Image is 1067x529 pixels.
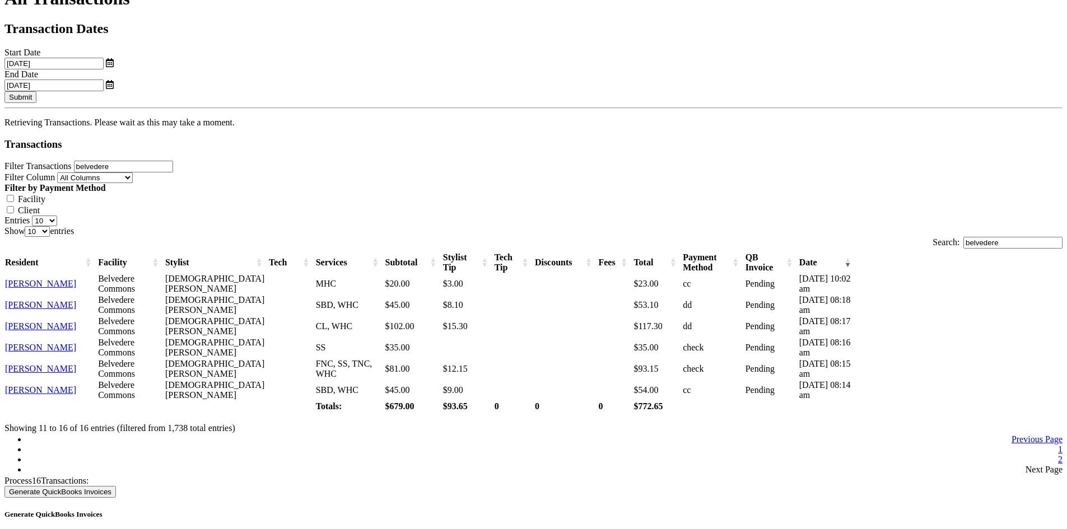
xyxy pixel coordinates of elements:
[4,21,1063,36] h2: Transaction Dates
[598,401,633,412] th: 0
[442,294,494,316] td: $8.10
[442,401,494,412] th: $93.65
[385,294,442,316] td: $45.00
[4,48,40,57] label: Start Date
[4,252,97,273] th: Resident: activate to sort column ascending
[1012,434,1063,444] a: Previous Page
[165,273,268,294] td: [DEMOGRAPHIC_DATA][PERSON_NAME]
[315,294,385,316] td: SBD, WHC
[4,58,104,69] input: Select Date
[799,252,857,273] th: Date: activate to sort column ascending
[165,294,268,316] td: [DEMOGRAPHIC_DATA][PERSON_NAME]
[4,138,1063,151] h3: Transactions
[315,252,385,273] th: Services: activate to sort column ascending
[633,401,682,412] th: $772.65
[5,385,76,395] a: [PERSON_NAME]
[745,343,775,352] span: Pending
[165,316,268,337] td: [DEMOGRAPHIC_DATA][PERSON_NAME]
[97,337,165,358] td: Belvedere Commons
[97,380,165,401] td: Belvedere Commons
[97,358,165,380] td: Belvedere Commons
[5,300,76,310] a: [PERSON_NAME]
[315,337,385,358] td: SS
[4,118,1063,128] p: Retrieving Transactions. Please wait as this may take a moment.
[74,161,173,172] input: Filter...
[268,252,315,273] th: Tech: activate to sort column ascending
[4,226,74,236] label: Show entries
[534,401,598,412] th: 0
[316,401,342,411] strong: Totals:
[4,415,1063,433] div: Showing 11 to 16 of 16 entries (filtered from 1,738 total entries)
[4,161,72,171] label: Filter Transactions
[745,279,775,288] span: Pending
[442,380,494,401] td: $9.00
[18,194,45,204] label: Facility
[745,364,775,373] span: Pending
[633,294,682,316] td: $53.10
[799,316,857,337] td: [DATE] 08:17 am
[106,80,114,90] a: toggle
[442,316,494,337] td: $15.30
[1058,444,1063,454] a: 1
[385,316,442,337] td: $102.00
[5,343,76,352] a: [PERSON_NAME]
[4,486,116,498] button: Generate QuickBooks Invoices
[682,337,744,358] td: check
[682,316,744,337] td: dd
[682,358,744,380] td: check
[494,252,534,273] th: Tech Tip: activate to sort column ascending
[442,252,494,273] th: Stylist Tip: activate to sort column ascending
[442,358,494,380] td: $12.15
[32,476,41,485] span: 16
[18,205,40,215] label: Client
[682,252,744,273] th: Payment Method: activate to sort column ascending
[315,316,385,337] td: CL, WHC
[4,510,1063,519] h5: Generate QuickBooks Invoices
[1026,465,1063,474] a: Next Page
[315,358,385,380] td: FNC, SS, TNC, WHC
[442,273,494,294] td: $3.00
[4,216,30,225] label: Entries
[385,252,442,273] th: Subtotal: activate to sort column ascending
[4,79,104,91] input: Select Date
[385,358,442,380] td: $81.00
[165,337,268,358] td: [DEMOGRAPHIC_DATA][PERSON_NAME]
[385,337,442,358] td: $35.00
[745,385,775,395] span: Pending
[799,294,857,316] td: [DATE] 08:18 am
[106,58,114,68] a: toggle
[25,226,50,237] select: Showentries
[633,380,682,401] td: $54.00
[682,294,744,316] td: dd
[5,279,76,288] a: [PERSON_NAME]
[745,321,775,331] span: Pending
[4,476,89,485] span: Process Transactions:
[1058,455,1063,464] a: 2
[633,358,682,380] td: $93.15
[97,294,165,316] td: Belvedere Commons
[633,316,682,337] td: $117.30
[933,237,1063,247] label: Search:
[633,273,682,294] td: $23.00
[633,252,682,273] th: Total: activate to sort column ascending
[4,69,38,79] label: End Date
[799,380,857,401] td: [DATE] 08:14 am
[97,252,165,273] th: Facility: activate to sort column ascending
[799,337,857,358] td: [DATE] 08:16 am
[4,91,36,103] button: Submit
[4,172,55,182] label: Filter Column
[633,337,682,358] td: $35.00
[5,321,76,331] a: [PERSON_NAME]
[963,237,1063,249] input: Search:
[315,380,385,401] td: SBD, WHC
[682,380,744,401] td: cc
[165,252,268,273] th: Stylist: activate to sort column ascending
[799,273,857,294] td: [DATE] 10:02 am
[799,358,857,380] td: [DATE] 08:15 am
[315,273,385,294] td: MHC
[598,252,633,273] th: Fees: activate to sort column ascending
[385,273,442,294] td: $20.00
[5,364,76,373] a: [PERSON_NAME]
[745,300,775,310] span: Pending
[745,252,799,273] th: QB Invoice: activate to sort column ascending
